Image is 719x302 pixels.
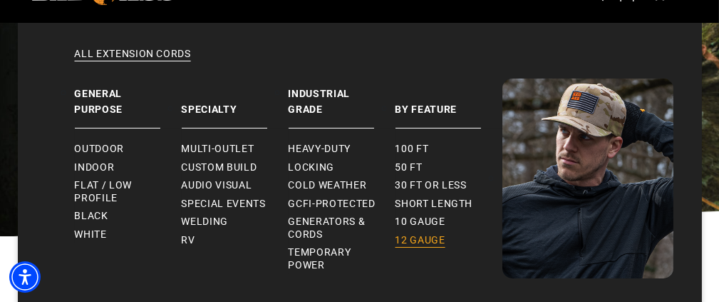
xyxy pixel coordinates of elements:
a: Outdoor [75,140,182,158]
a: Special Events [182,195,289,213]
a: General Purpose [75,79,182,129]
a: Short Length [395,195,502,213]
a: 100 ft [395,140,502,158]
a: 10 gauge [395,213,502,231]
span: Audio Visual [182,179,252,192]
a: Black [75,207,182,226]
span: GCFI-Protected [289,198,376,211]
span: Multi-Outlet [182,143,254,156]
div: Accessibility Menu [9,261,41,293]
span: 10 gauge [395,216,445,228]
span: Heavy-Duty [289,143,351,156]
span: 12 gauge [395,234,445,247]
a: Indoor [75,158,182,177]
a: Heavy-Duty [289,140,395,158]
a: RV [182,231,289,250]
span: Short Length [395,198,473,211]
a: Cold Weather [289,176,395,195]
a: By Feature [395,79,502,129]
a: Locking [289,158,395,177]
span: 100 ft [395,143,429,156]
span: White [75,228,107,241]
a: Multi-Outlet [182,140,289,158]
span: 50 ft [395,161,423,174]
span: Flat / Low Profile [75,179,170,204]
span: RV [182,234,195,247]
span: Cold Weather [289,179,367,192]
span: Temporary Power [289,246,384,271]
a: 30 ft or less [395,176,502,195]
a: Flat / Low Profile [75,176,182,207]
a: All Extension Cords [46,47,673,79]
span: Black [75,210,108,223]
a: 50 ft [395,158,502,177]
span: Outdoor [75,143,124,156]
a: 12 gauge [395,231,502,250]
a: Welding [182,213,289,231]
a: Audio Visual [182,176,289,195]
span: Custom Build [182,161,257,174]
a: Specialty [182,79,289,129]
span: Locking [289,161,334,174]
a: GCFI-Protected [289,195,395,213]
span: Indoor [75,161,115,174]
a: Temporary Power [289,243,395,274]
span: 30 ft or less [395,179,467,192]
img: Bad Ass Extension Cords [502,79,673,278]
a: Generators & Cords [289,213,395,243]
span: Welding [182,216,228,228]
a: White [75,226,182,244]
a: Industrial Grade [289,79,395,129]
span: Generators & Cords [289,216,384,241]
a: Custom Build [182,158,289,177]
span: Special Events [182,198,266,211]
